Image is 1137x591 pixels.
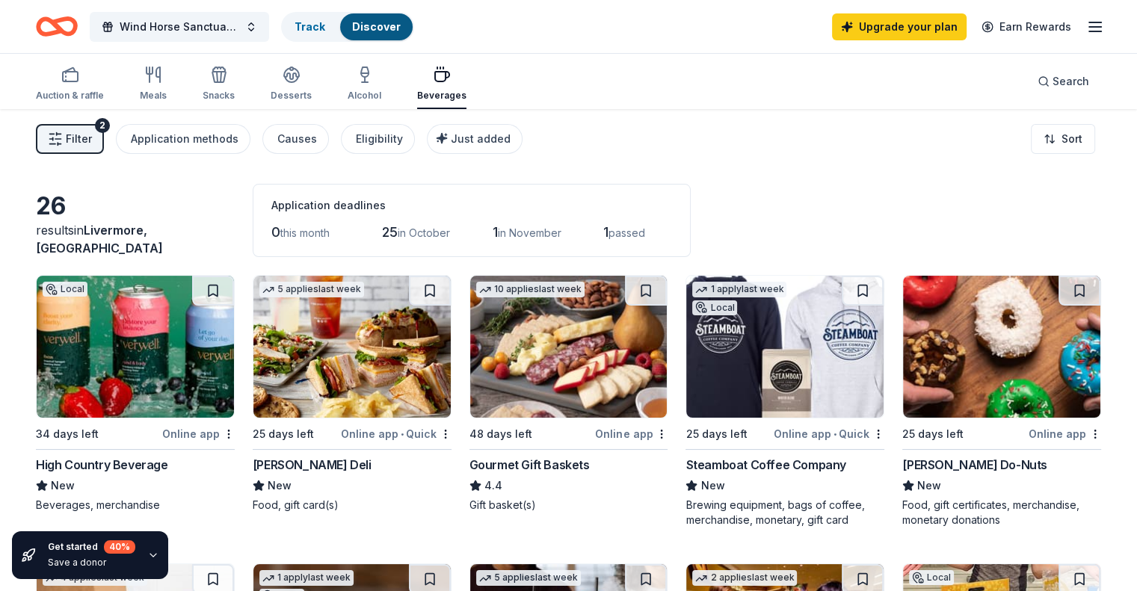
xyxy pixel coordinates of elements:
[398,226,450,239] span: in October
[131,130,238,148] div: Application methods
[476,282,585,297] div: 10 applies last week
[36,90,104,102] div: Auction & raffle
[162,424,235,443] div: Online app
[253,498,452,513] div: Food, gift card(s)
[36,60,104,109] button: Auction & raffle
[685,456,845,474] div: Steamboat Coffee Company
[271,90,312,102] div: Desserts
[902,498,1101,527] div: Food, gift certificates, merchandise, monetary donations
[469,456,590,474] div: Gourmet Gift Baskets
[271,224,280,240] span: 0
[104,540,135,554] div: 40 %
[902,425,964,443] div: 25 days left
[262,124,329,154] button: Causes
[90,12,269,42] button: Wind Horse Sanctuary Online Auction
[271,60,312,109] button: Desserts
[832,13,967,40] a: Upgrade your plan
[476,570,581,586] div: 5 applies last week
[1031,124,1095,154] button: Sort
[95,118,110,133] div: 2
[692,570,797,586] div: 2 applies last week
[685,425,747,443] div: 25 days left
[348,90,381,102] div: Alcohol
[36,498,235,513] div: Beverages, merchandise
[253,456,372,474] div: [PERSON_NAME] Deli
[834,428,836,440] span: •
[417,60,466,109] button: Beverages
[36,9,78,44] a: Home
[973,13,1080,40] a: Earn Rewards
[43,282,87,297] div: Local
[140,90,167,102] div: Meals
[909,570,954,585] div: Local
[903,276,1100,418] img: Image for Shipley Do-Nuts
[66,130,92,148] span: Filter
[140,60,167,109] button: Meals
[902,275,1101,527] a: Image for Shipley Do-Nuts25 days leftOnline app[PERSON_NAME] Do-NutsNewFood, gift certificates, m...
[352,20,401,33] a: Discover
[36,221,235,257] div: results
[382,224,398,240] span: 25
[341,424,452,443] div: Online app Quick
[36,124,104,154] button: Filter2
[259,570,354,586] div: 1 apply last week
[1026,66,1101,96] button: Search
[120,18,239,36] span: Wind Horse Sanctuary Online Auction
[116,124,250,154] button: Application methods
[280,226,330,239] span: this month
[470,276,668,418] img: Image for Gourmet Gift Baskets
[356,130,403,148] div: Eligibility
[469,275,668,513] a: Image for Gourmet Gift Baskets10 applieslast week48 days leftOnline appGourmet Gift Baskets4.4Gif...
[1029,424,1101,443] div: Online app
[348,60,381,109] button: Alcohol
[36,223,163,256] span: Livermore, [GEOGRAPHIC_DATA]
[469,498,668,513] div: Gift basket(s)
[48,540,135,554] div: Get started
[37,276,234,418] img: Image for High Country Beverage
[608,226,645,239] span: passed
[484,477,502,495] span: 4.4
[277,130,317,148] div: Causes
[36,223,163,256] span: in
[48,557,135,569] div: Save a donor
[498,226,561,239] span: in November
[917,477,941,495] span: New
[253,425,314,443] div: 25 days left
[36,275,235,513] a: Image for High Country BeverageLocal34 days leftOnline appHigh Country BeverageNewBeverages, merc...
[603,224,608,240] span: 1
[686,276,884,418] img: Image for Steamboat Coffee Company
[1053,72,1089,90] span: Search
[259,282,364,297] div: 5 applies last week
[268,477,292,495] span: New
[51,477,75,495] span: New
[281,12,414,42] button: TrackDiscover
[253,276,451,418] img: Image for McAlister's Deli
[36,191,235,221] div: 26
[427,124,523,154] button: Just added
[902,456,1047,474] div: [PERSON_NAME] Do-Nuts
[692,300,737,315] div: Local
[271,197,672,214] div: Application deadlines
[469,425,532,443] div: 48 days left
[295,20,325,33] a: Track
[36,456,168,474] div: High Country Beverage
[595,424,668,443] div: Online app
[700,477,724,495] span: New
[203,90,235,102] div: Snacks
[685,275,884,527] a: Image for Steamboat Coffee Company1 applylast weekLocal25 days leftOnline app•QuickSteamboat Coff...
[493,224,498,240] span: 1
[774,424,884,443] div: Online app Quick
[685,498,884,527] div: Brewing equipment, bags of coffee, merchandise, monetary, gift card
[401,428,404,440] span: •
[451,132,511,145] span: Just added
[1061,130,1082,148] span: Sort
[692,282,786,297] div: 1 apply last week
[36,425,99,443] div: 34 days left
[341,124,415,154] button: Eligibility
[253,275,452,513] a: Image for McAlister's Deli5 applieslast week25 days leftOnline app•Quick[PERSON_NAME] DeliNewFood...
[417,90,466,102] div: Beverages
[203,60,235,109] button: Snacks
